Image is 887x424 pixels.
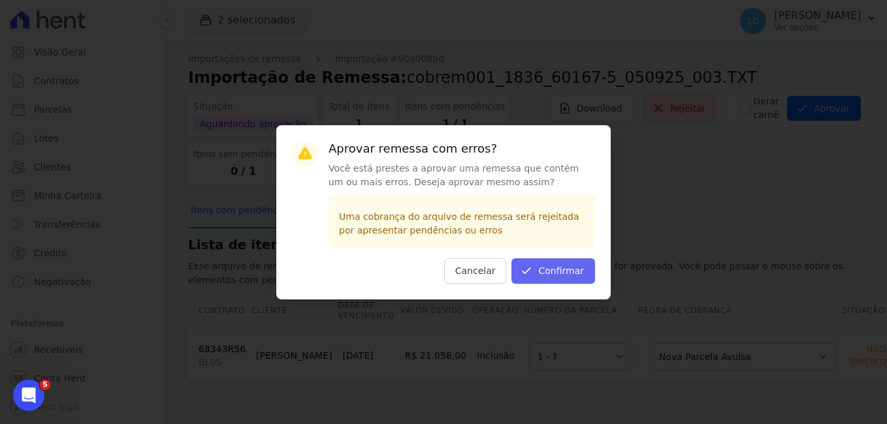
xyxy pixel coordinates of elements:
[511,258,595,284] button: Confirmar
[329,162,595,189] p: Você está prestes a aprovar uma remessa que contém um ou mais erros. Deseja aprovar mesmo assim?
[444,258,507,284] button: Cancelar
[13,380,44,411] iframe: Intercom live chat
[40,380,50,390] span: 5
[329,141,595,157] h3: Aprovar remessa com erros?
[339,210,585,237] p: Uma cobrança do arquivo de remessa será rejeitada por apresentar pendências ou erros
